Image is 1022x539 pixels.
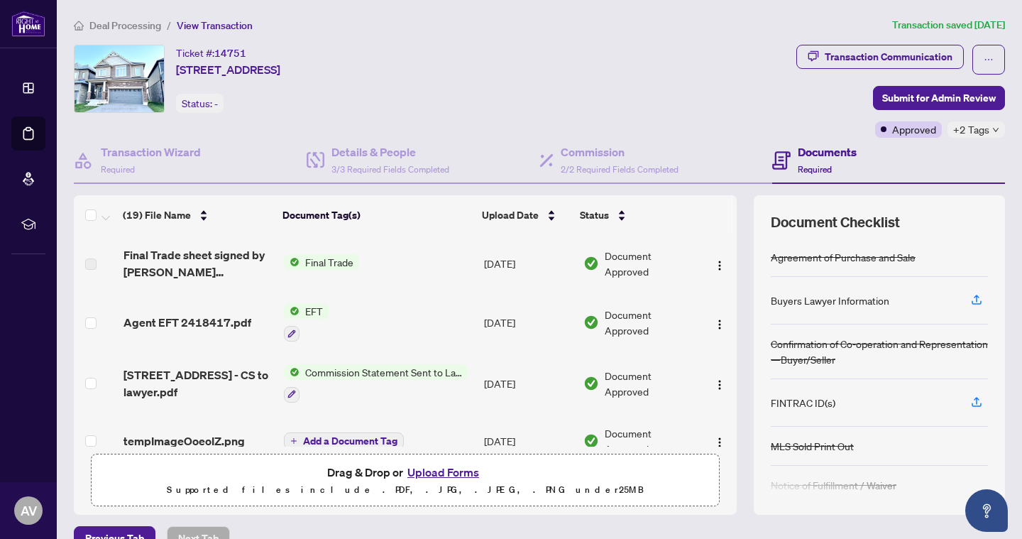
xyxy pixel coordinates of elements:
img: Document Status [583,433,599,449]
span: Commission Statement Sent to Lawyer [300,364,468,380]
button: Status IconCommission Statement Sent to Lawyer [284,364,468,403]
div: Transaction Communication [825,45,952,68]
span: Drag & Drop or [327,463,483,481]
div: Buyers Lawyer Information [771,293,889,308]
span: Final Trade [300,254,359,270]
button: Open asap [965,489,1008,532]
span: [STREET_ADDRESS] [176,61,280,78]
div: Confirmation of Co-operation and Representation—Buyer/Seller [771,336,988,367]
td: [DATE] [478,235,578,292]
img: logo [11,11,45,37]
span: Deal Processing [89,19,161,32]
span: 14751 [214,47,246,60]
th: Upload Date [476,195,575,235]
th: Document Tag(s) [277,195,476,235]
img: Document Status [583,256,599,271]
span: Upload Date [482,207,539,223]
img: Logo [714,260,725,271]
span: Document Approved [605,248,696,279]
span: - [214,97,218,110]
h4: Transaction Wizard [101,143,201,160]
span: Submit for Admin Review [882,87,996,109]
img: Status Icon [284,364,300,380]
button: Logo [708,252,731,275]
button: Logo [708,372,731,395]
img: Logo [714,319,725,330]
span: Drag & Drop orUpload FormsSupported files include .PDF, .JPG, .JPEG, .PNG under25MB [92,454,719,507]
span: Document Approved [605,307,696,338]
span: (19) File Name [123,207,191,223]
button: Upload Forms [403,463,483,481]
div: MLS Sold Print Out [771,438,854,454]
td: [DATE] [478,353,578,414]
span: Add a Document Tag [303,436,397,446]
span: Agent EFT 2418417.pdf [123,314,251,331]
td: [DATE] [478,292,578,353]
div: FINTRAC ID(s) [771,395,835,410]
h4: Details & People [331,143,449,160]
span: home [74,21,84,31]
img: Document Status [583,376,599,391]
h4: Commission [561,143,678,160]
span: 3/3 Required Fields Completed [331,164,449,175]
span: Required [101,164,135,175]
li: / [167,17,171,33]
article: Transaction saved [DATE] [892,17,1005,33]
span: plus [290,437,297,445]
div: Agreement of Purchase and Sale [771,249,916,265]
button: Logo [708,430,731,452]
img: Logo [714,379,725,391]
img: Status Icon [284,254,300,270]
p: Supported files include .PDF, .JPG, .JPEG, .PNG under 25 MB [100,481,710,499]
button: Status IconEFT [284,303,329,342]
span: +2 Tags [953,121,989,138]
img: Status Icon [284,303,300,319]
span: Approved [892,121,936,137]
img: Logo [714,437,725,448]
span: ellipsis [984,55,994,65]
button: Submit for Admin Review [873,86,1005,110]
div: Status: [176,94,224,113]
span: Document Checklist [771,212,900,232]
img: IMG-X9301993_1.jpg [75,45,164,112]
button: Add a Document Tag [284,432,404,450]
span: Document Approved [605,368,696,399]
button: Logo [708,311,731,334]
button: Transaction Communication [796,45,964,69]
img: Document Status [583,315,599,330]
button: Add a Document Tag [284,432,404,450]
span: EFT [300,303,329,319]
span: AV [21,501,37,521]
button: Status IconFinal Trade [284,254,359,270]
h4: Documents [798,143,857,160]
th: (19) File Name [117,195,277,235]
span: Status [580,207,609,223]
span: 2/2 Required Fields Completed [561,164,678,175]
span: View Transaction [177,19,253,32]
span: down [992,126,999,134]
span: Document Approved [605,425,696,457]
td: [DATE] [478,414,578,468]
span: [STREET_ADDRESS] - CS to lawyer.pdf [123,366,273,401]
th: Status [574,195,698,235]
div: Ticket #: [176,45,246,61]
span: Final Trade sheet signed by [PERSON_NAME] 2418417.pdf [123,246,273,281]
span: tempImageOoeoIZ.png [123,432,245,450]
span: Required [798,164,832,175]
